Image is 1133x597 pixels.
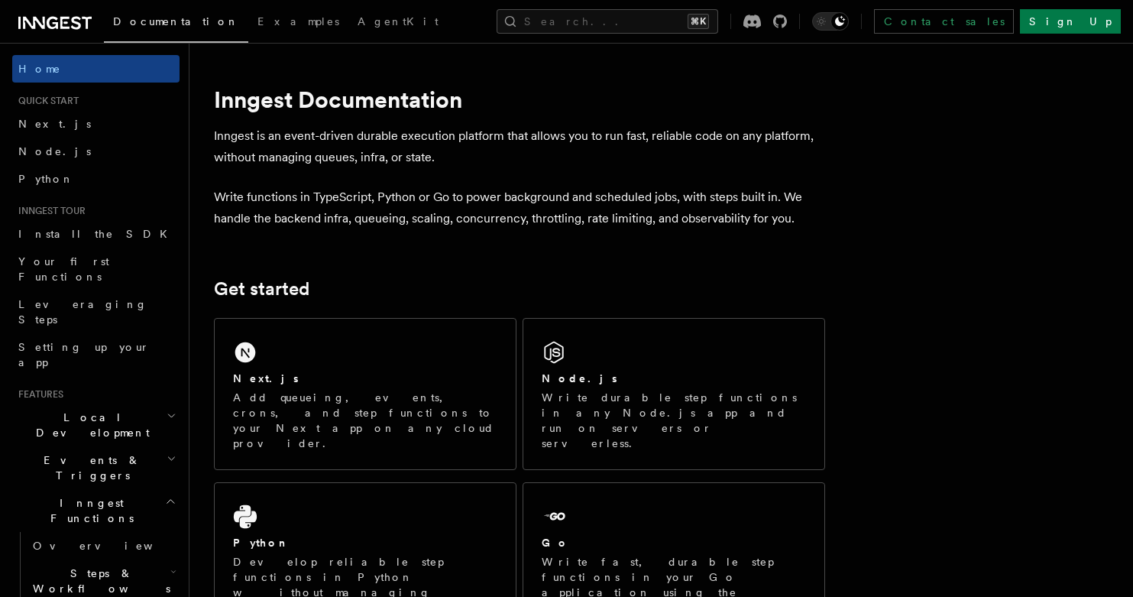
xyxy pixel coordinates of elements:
h2: Go [542,535,569,550]
h2: Node.js [542,371,617,386]
button: Events & Triggers [12,446,180,489]
span: Home [18,61,61,76]
button: Local Development [12,404,180,446]
a: Documentation [104,5,248,43]
a: Node.jsWrite durable step functions in any Node.js app and run on servers or serverless. [523,318,825,470]
a: Setting up your app [12,333,180,376]
p: Add queueing, events, crons, and step functions to your Next app on any cloud provider. [233,390,497,451]
span: Next.js [18,118,91,130]
h1: Inngest Documentation [214,86,825,113]
span: Documentation [113,15,239,28]
h2: Python [233,535,290,550]
p: Inngest is an event-driven durable execution platform that allows you to run fast, reliable code ... [214,125,825,168]
a: Contact sales [874,9,1014,34]
span: Leveraging Steps [18,298,147,326]
a: Next.js [12,110,180,138]
span: AgentKit [358,15,439,28]
a: Leveraging Steps [12,290,180,333]
p: Write durable step functions in any Node.js app and run on servers or serverless. [542,390,806,451]
a: AgentKit [348,5,448,41]
h2: Next.js [233,371,299,386]
span: Examples [257,15,339,28]
a: Overview [27,532,180,560]
span: Setting up your app [18,341,150,368]
span: Inngest Functions [12,495,165,526]
button: Toggle dark mode [812,12,849,31]
a: Get started [214,278,309,300]
span: Install the SDK [18,228,176,240]
a: Sign Up [1020,9,1121,34]
span: Overview [33,540,190,552]
a: Examples [248,5,348,41]
a: Next.jsAdd queueing, events, crons, and step functions to your Next app on any cloud provider. [214,318,516,470]
a: Install the SDK [12,220,180,248]
span: Python [18,173,74,185]
a: Home [12,55,180,83]
button: Inngest Functions [12,489,180,532]
span: Local Development [12,410,167,440]
button: Search...⌘K [497,9,718,34]
span: Node.js [18,145,91,157]
span: Your first Functions [18,255,109,283]
span: Quick start [12,95,79,107]
span: Events & Triggers [12,453,167,483]
span: Inngest tour [12,205,86,217]
span: Features [12,388,63,401]
span: Steps & Workflows [27,566,170,596]
p: Write functions in TypeScript, Python or Go to power background and scheduled jobs, with steps bu... [214,187,825,229]
a: Node.js [12,138,180,165]
a: Your first Functions [12,248,180,290]
a: Python [12,165,180,193]
kbd: ⌘K [688,14,709,29]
